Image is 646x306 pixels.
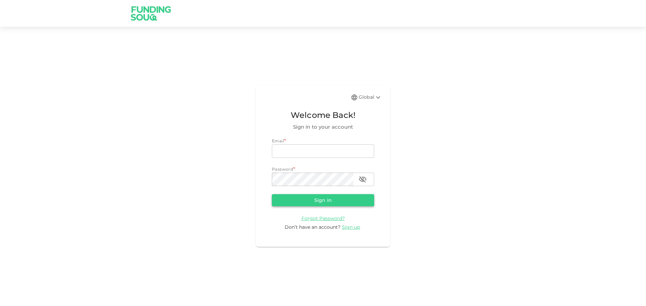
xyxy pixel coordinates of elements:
div: Global [359,93,382,101]
button: Sign in [272,194,374,206]
span: Sign in to your account [272,123,374,131]
span: Email [272,138,284,143]
span: Sign up [342,224,360,230]
a: Forgot Password? [301,215,345,221]
input: email [272,144,374,158]
span: Forgot Password? [301,215,345,221]
input: password [272,173,353,186]
span: Welcome Back! [272,109,374,122]
span: Don’t have an account? [285,224,340,230]
span: Password [272,167,293,172]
